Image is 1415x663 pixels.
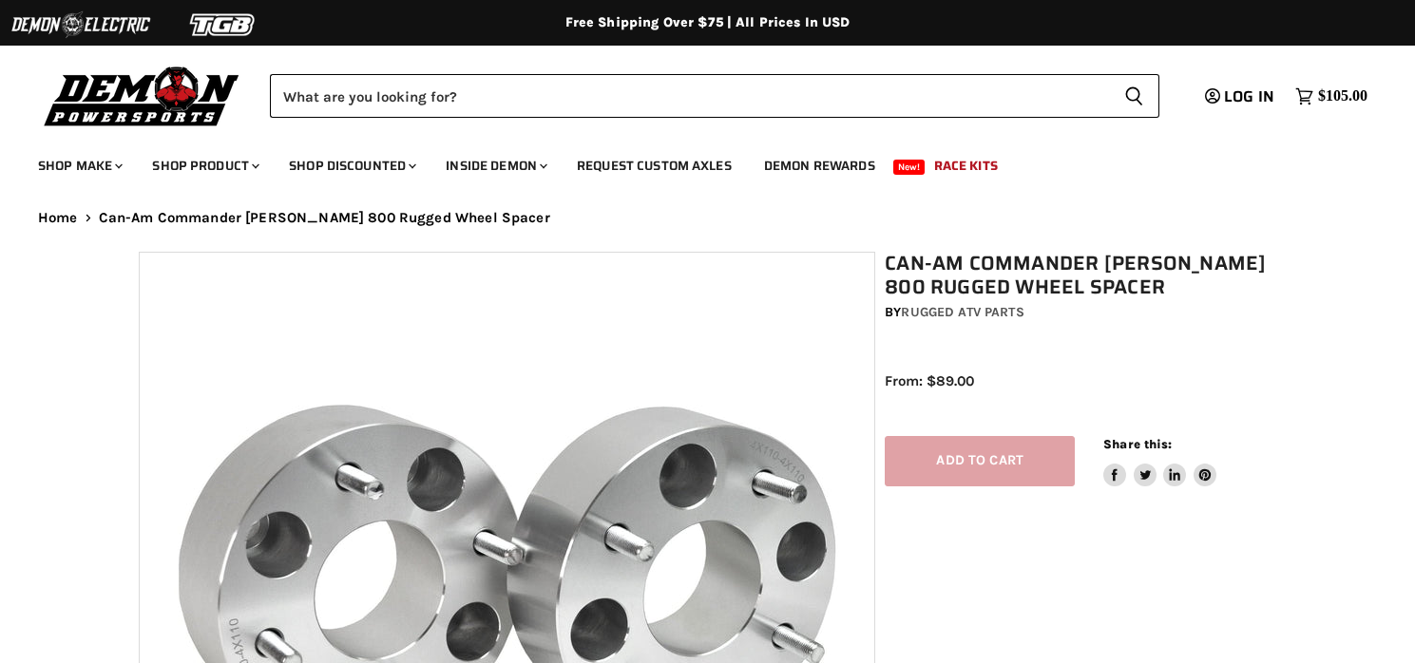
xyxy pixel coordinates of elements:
[270,74,1109,118] input: Search
[563,146,746,185] a: Request Custom Axles
[920,146,1012,185] a: Race Kits
[901,304,1023,320] a: Rugged ATV Parts
[138,146,271,185] a: Shop Product
[99,210,550,226] span: Can-Am Commander [PERSON_NAME] 800 Rugged Wheel Spacer
[10,7,152,43] img: Demon Electric Logo 2
[1286,83,1377,110] a: $105.00
[893,160,926,175] span: New!
[24,139,1363,185] ul: Main menu
[885,302,1287,323] div: by
[1224,85,1274,108] span: Log in
[1196,88,1286,105] a: Log in
[24,146,134,185] a: Shop Make
[1103,437,1172,451] span: Share this:
[1103,436,1216,486] aside: Share this:
[431,146,559,185] a: Inside Demon
[152,7,295,43] img: TGB Logo 2
[275,146,428,185] a: Shop Discounted
[885,252,1287,299] h1: Can-Am Commander [PERSON_NAME] 800 Rugged Wheel Spacer
[885,372,974,389] span: From: $89.00
[1318,87,1367,105] span: $105.00
[270,74,1159,118] form: Product
[750,146,889,185] a: Demon Rewards
[1109,74,1159,118] button: Search
[38,62,246,129] img: Demon Powersports
[38,210,78,226] a: Home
